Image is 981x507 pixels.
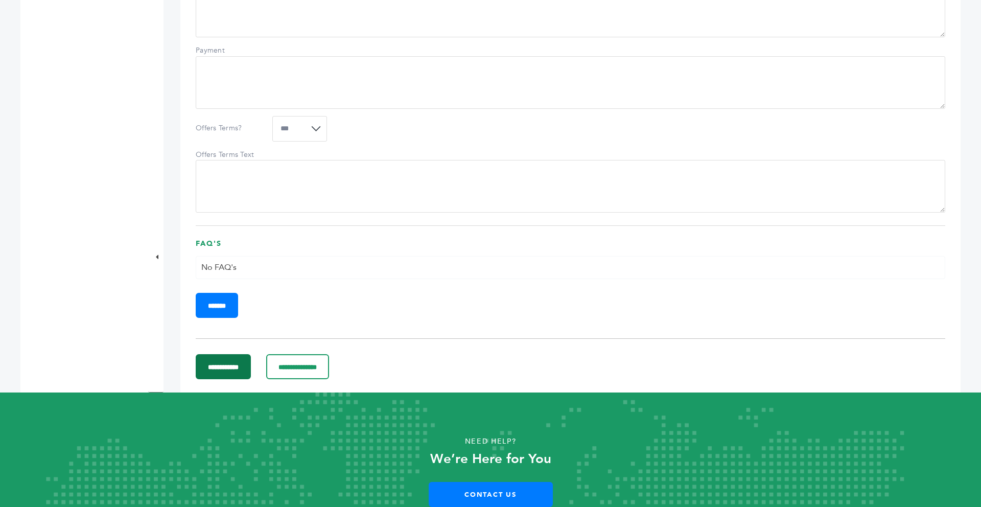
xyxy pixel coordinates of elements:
label: Offers Terms? [196,123,267,133]
span: No FAQ's [201,262,237,273]
label: Offers Terms Text [196,150,267,160]
label: Payment [196,45,267,56]
h3: FAQ's [196,239,945,257]
p: Need Help? [49,434,932,449]
strong: We’re Here for You [430,450,551,468]
a: Contact Us [429,482,553,507]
